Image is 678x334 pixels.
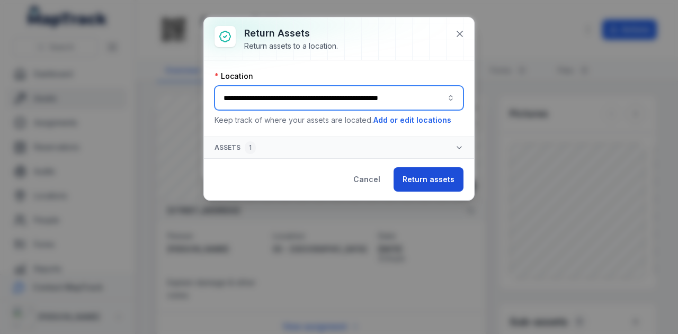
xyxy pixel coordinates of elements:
div: Return assets to a location. [244,41,338,51]
label: Location [215,71,253,82]
button: Return assets [394,167,463,192]
button: Assets1 [204,137,474,158]
div: 1 [245,141,256,154]
h3: Return assets [244,26,338,41]
button: Add or edit locations [373,114,452,126]
p: Keep track of where your assets are located. [215,114,463,126]
button: Cancel [344,167,389,192]
span: Assets [215,141,256,154]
